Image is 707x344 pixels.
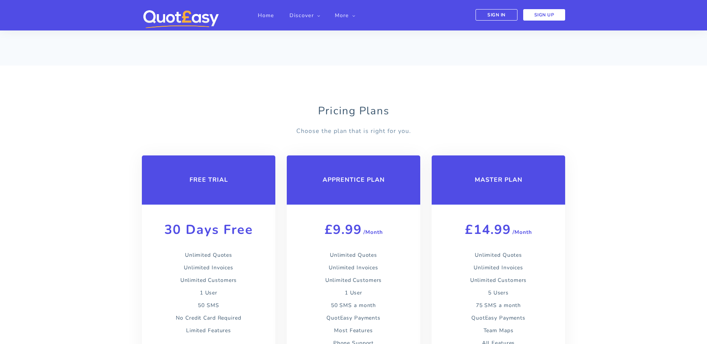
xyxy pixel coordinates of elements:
[142,289,275,297] li: 1 User
[287,176,420,184] h3: APPRENTICE PLAN
[287,326,420,334] li: Most Features
[142,9,220,29] img: QuotEasy
[287,314,420,322] li: QuotEasy Payments
[258,8,274,23] a: Home
[363,229,382,236] span: /Month
[476,9,517,21] a: Sign In
[164,221,252,238] span: 30 Days Free
[513,229,532,236] span: /Month
[287,301,420,309] li: 50 SMS a month
[287,289,420,297] li: 1 User
[142,104,565,118] h2: Pricing Plans
[142,276,275,284] li: Unlimited Customers
[287,276,420,284] li: Unlimited Customers
[325,221,362,238] span: £9.99
[335,8,349,23] a: More
[432,264,565,272] li: Unlimited Invoices
[287,251,420,259] li: Unlimited Quotes
[142,326,275,334] li: Limited Features
[142,264,275,272] li: Unlimited Invoices
[432,326,565,334] li: Team Maps
[289,8,314,23] a: Discover
[142,301,275,309] li: 50 SMS
[523,9,565,21] a: Sign Up
[432,301,565,309] li: 75 SMS a month
[142,314,275,322] li: No Credit Card Required
[251,126,456,136] p: Choose the plan that is right for you.
[142,251,275,259] li: Unlimited Quotes
[142,176,275,184] h3: FREE TRIAL
[432,176,565,184] h3: MASTER PLAN
[432,314,565,322] li: QuotEasy Payments
[432,276,565,284] li: Unlimited Customers
[432,251,565,259] li: Unlimited Quotes
[465,221,511,238] span: £14.99
[287,264,420,272] li: Unlimited Invoices
[432,289,565,297] li: 5 Users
